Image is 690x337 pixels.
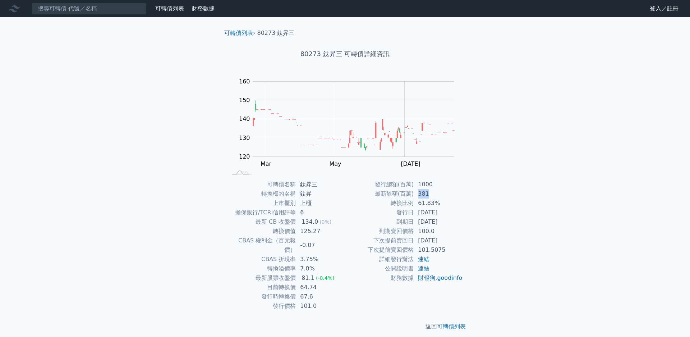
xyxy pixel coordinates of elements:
[227,217,296,227] td: 最新 CB 收盤價
[296,227,345,236] td: 125.27
[239,115,250,122] tspan: 140
[227,273,296,283] td: 最新股票收盤價
[239,153,250,160] tspan: 120
[418,256,429,263] a: 連結
[296,255,345,264] td: 3.75%
[296,292,345,301] td: 67.6
[329,160,341,167] tspan: May
[345,236,414,245] td: 下次提前賣回日
[218,49,471,59] h1: 80273 鈦昇三 可轉債詳細資訊
[227,227,296,236] td: 轉換價值
[345,227,414,236] td: 到期賣回價格
[192,5,215,12] a: 財務數據
[296,180,345,189] td: 鈦昇三
[253,100,454,151] g: Series
[654,302,690,337] iframe: Chat Widget
[418,274,435,281] a: 財報狗
[296,264,345,273] td: 7.0%
[414,245,463,255] td: 101.5075
[227,236,296,255] td: CBAS 權利金（百元報價）
[345,273,414,283] td: 財務數據
[261,160,272,167] tspan: Mar
[239,135,250,141] tspan: 130
[414,199,463,208] td: 61.83%
[296,283,345,292] td: 64.74
[227,255,296,264] td: CBAS 折現率
[155,5,184,12] a: 可轉債列表
[345,255,414,264] td: 詳細發行辦法
[296,208,345,217] td: 6
[345,208,414,217] td: 發行日
[345,189,414,199] td: 最新餘額(百萬)
[32,3,147,15] input: 搜尋可轉債 代號／名稱
[316,275,335,281] span: (-0.4%)
[227,292,296,301] td: 發行時轉換價
[218,322,471,331] p: 返回
[319,219,331,225] span: (0%)
[345,180,414,189] td: 發行總額(百萬)
[414,180,463,189] td: 1000
[437,323,466,330] a: 可轉債列表
[345,217,414,227] td: 到期日
[227,283,296,292] td: 目前轉換價
[300,217,319,227] div: 134.0
[239,78,250,85] tspan: 160
[414,208,463,217] td: [DATE]
[300,273,316,283] div: 81.1
[414,227,463,236] td: 100.0
[401,160,420,167] tspan: [DATE]
[227,264,296,273] td: 轉換溢價率
[296,199,345,208] td: 上櫃
[227,199,296,208] td: 上市櫃別
[224,29,255,37] li: ›
[235,78,465,168] g: Chart
[296,236,345,255] td: -0.07
[296,301,345,311] td: 101.0
[227,301,296,311] td: 發行價格
[257,29,295,37] li: 80273 鈦昇三
[414,236,463,245] td: [DATE]
[654,302,690,337] div: 聊天小工具
[239,97,250,104] tspan: 150
[224,29,253,36] a: 可轉債列表
[414,217,463,227] td: [DATE]
[227,189,296,199] td: 轉換標的名稱
[414,189,463,199] td: 381
[437,274,462,281] a: goodinfo
[644,3,684,14] a: 登入／註冊
[345,264,414,273] td: 公開說明書
[227,180,296,189] td: 可轉債名稱
[227,208,296,217] td: 擔保銀行/TCRI信用評等
[296,189,345,199] td: 鈦昇
[345,199,414,208] td: 轉換比例
[345,245,414,255] td: 下次提前賣回價格
[414,273,463,283] td: ,
[418,265,429,272] a: 連結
